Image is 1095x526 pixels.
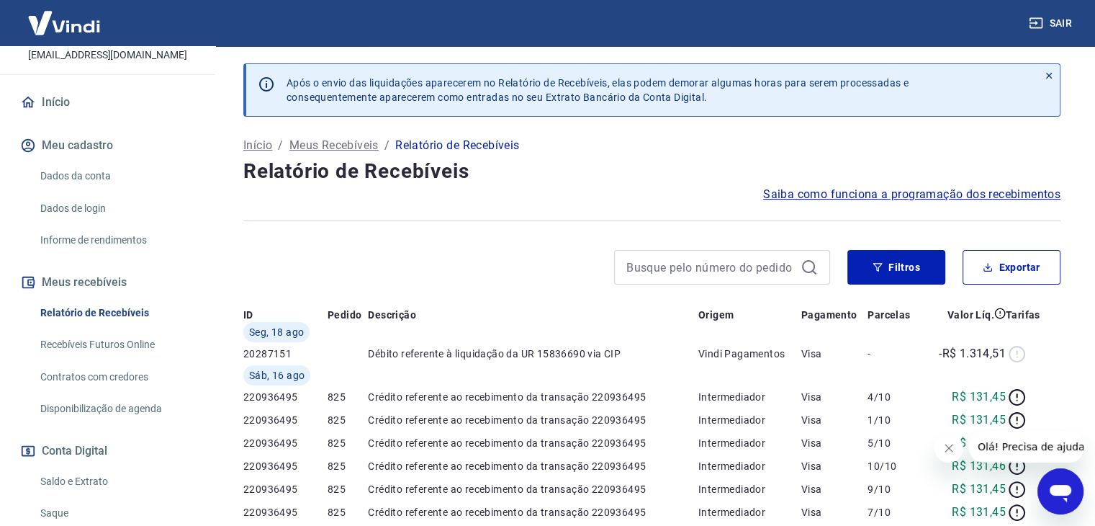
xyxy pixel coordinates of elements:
p: / [278,137,283,154]
p: Vindi Pagamentos [698,347,801,361]
a: Disponibilização de agenda [35,394,198,424]
p: Crédito referente ao recebimento da transação 220936495 [368,482,698,496]
a: Contratos com credores [35,362,198,392]
p: R$ 131,45 [952,481,1006,498]
p: 825 [328,436,368,450]
p: 9/10 [868,482,918,496]
p: Visa [801,505,868,520]
p: Valor Líq. [947,308,994,322]
p: 220936495 [243,413,328,427]
p: Pedido [328,308,361,322]
p: Crédito referente ao recebimento da transação 220936495 [368,390,698,404]
p: [EMAIL_ADDRESS][DOMAIN_NAME] [28,48,187,63]
a: Dados de login [35,194,198,223]
span: Seg, 18 ago [249,325,304,339]
p: Débito referente à liquidação da UR 15836690 via CIP [368,347,698,361]
p: Pagamento [801,308,857,322]
p: R$ 131,45 [952,411,1006,429]
p: R$ 131,46 [952,458,1006,475]
p: 825 [328,390,368,404]
p: 220936495 [243,436,328,450]
p: Descrição [368,308,416,322]
iframe: Fechar mensagem [934,434,963,463]
button: Conta Digital [17,435,198,467]
a: Início [243,137,272,154]
a: Informe de rendimentos [35,226,198,255]
p: 220936495 [243,390,328,404]
img: Vindi [17,1,111,45]
p: Intermediador [698,436,801,450]
p: Crédito referente ao recebimento da transação 220936495 [368,413,698,427]
span: Olá! Precisa de ajuda? [9,10,121,22]
a: Relatório de Recebíveis [35,298,198,328]
p: 825 [328,459,368,473]
a: Saldo e Extrato [35,467,198,496]
p: Visa [801,413,868,427]
p: 825 [328,482,368,496]
p: Visa [801,390,868,404]
p: 825 [328,505,368,520]
button: Meus recebíveis [17,267,198,298]
p: -R$ 1.314,51 [939,345,1006,362]
iframe: Mensagem da empresa [969,431,1083,463]
p: Crédito referente ao recebimento da transação 220936495 [368,459,698,473]
p: Crédito referente ao recebimento da transação 220936495 [368,436,698,450]
p: R$ 131,45 [952,388,1006,406]
h4: Relatório de Recebíveis [243,157,1060,186]
p: 7/10 [868,505,918,520]
p: Após o envio das liquidações aparecerem no Relatório de Recebíveis, elas podem demorar algumas ho... [287,76,909,104]
button: Filtros [847,250,945,285]
button: Sair [1026,10,1078,37]
p: Visa [801,436,868,450]
a: Meus Recebíveis [289,137,379,154]
p: Intermediador [698,459,801,473]
a: Dados da conta [35,161,198,191]
button: Exportar [963,250,1060,285]
p: 4/10 [868,390,918,404]
p: 5/10 [868,436,918,450]
p: Intermediador [698,505,801,520]
p: Visa [801,459,868,473]
p: Intermediador [698,390,801,404]
p: 220936495 [243,482,328,496]
p: Visa [801,347,868,361]
p: / [384,137,389,154]
p: 1/10 [868,413,918,427]
span: Sáb, 16 ago [249,368,305,383]
p: Intermediador [698,413,801,427]
p: 825 [328,413,368,427]
p: R$ 131,45 [952,504,1006,521]
p: Origem [698,308,734,322]
p: 220936495 [243,459,328,473]
p: Crédito referente ao recebimento da transação 220936495 [368,505,698,520]
a: Recebíveis Futuros Online [35,330,198,360]
p: Tarifas [1006,308,1040,322]
p: ID [243,308,253,322]
button: Meu cadastro [17,130,198,161]
p: 20287151 [243,347,328,361]
p: 220936495 [243,505,328,520]
p: Intermediador [698,482,801,496]
p: Parcelas [868,308,910,322]
p: Visa [801,482,868,496]
input: Busque pelo número do pedido [626,257,795,278]
p: - [868,347,918,361]
p: Relatório de Recebíveis [395,137,519,154]
iframe: Botão para abrir a janela de mensagens [1037,468,1083,514]
a: Saiba como funciona a programação dos recebimentos [763,186,1060,203]
a: Início [17,86,198,118]
p: 10/10 [868,459,918,473]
